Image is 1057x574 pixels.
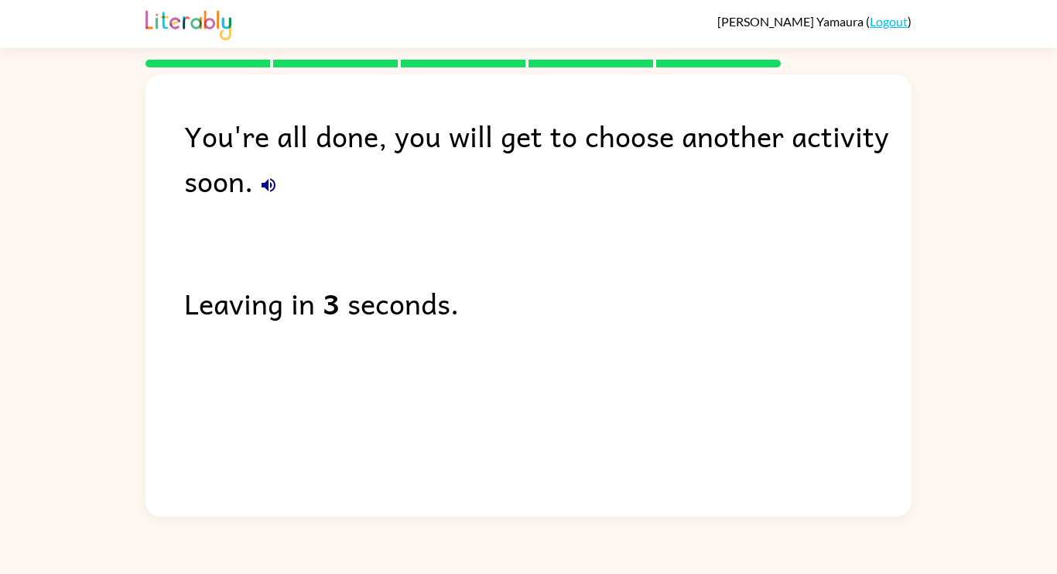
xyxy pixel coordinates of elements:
[717,14,866,29] span: [PERSON_NAME] Yamaura
[323,280,340,325] b: 3
[870,14,908,29] a: Logout
[145,6,231,40] img: Literably
[184,113,912,203] div: You're all done, you will get to choose another activity soon.
[184,280,912,325] div: Leaving in seconds.
[717,14,912,29] div: ( )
